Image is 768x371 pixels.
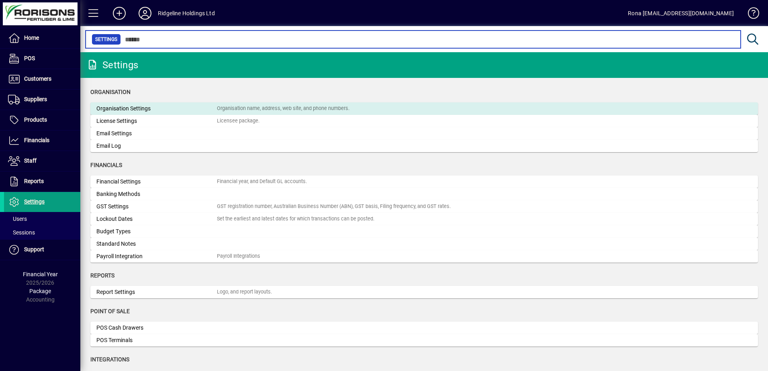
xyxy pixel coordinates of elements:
[217,117,259,125] div: Licensee package.
[90,140,758,152] a: Email Log
[96,324,217,332] div: POS Cash Drawers
[95,35,117,43] span: Settings
[90,102,758,115] a: Organisation SettingsOrganisation name, address, web site, and phone numbers.
[96,227,217,236] div: Budget Types
[24,35,39,41] span: Home
[96,129,217,138] div: Email Settings
[742,2,758,28] a: Knowledge Base
[4,90,80,110] a: Suppliers
[217,105,349,112] div: Organisation name, address, web site, and phone numbers.
[4,151,80,171] a: Staff
[90,272,114,279] span: Reports
[29,288,51,294] span: Package
[90,334,758,347] a: POS Terminals
[217,288,272,296] div: Logo, and report layouts.
[4,130,80,151] a: Financials
[90,238,758,250] a: Standard Notes
[217,215,374,223] div: Set the earliest and latest dates for which transactions can be posted.
[96,104,217,113] div: Organisation Settings
[8,216,27,222] span: Users
[4,240,80,260] a: Support
[90,127,758,140] a: Email Settings
[96,215,217,223] div: Lockout Dates
[217,178,307,185] div: Financial year, and Default GL accounts.
[24,178,44,184] span: Reports
[96,240,217,248] div: Standard Notes
[90,286,758,298] a: Report SettingsLogo, and report layouts.
[24,198,45,205] span: Settings
[4,212,80,226] a: Users
[24,55,35,61] span: POS
[90,89,131,95] span: Organisation
[96,252,217,261] div: Payroll Integration
[4,28,80,48] a: Home
[158,7,215,20] div: Ridgeline Holdings Ltd
[96,202,217,211] div: GST Settings
[96,117,217,125] div: License Settings
[86,59,138,71] div: Settings
[90,250,758,263] a: Payroll IntegrationPayroll Integrations
[96,288,217,296] div: Report Settings
[8,229,35,236] span: Sessions
[24,137,49,143] span: Financials
[96,190,217,198] div: Banking Methods
[96,177,217,186] div: Financial Settings
[90,115,758,127] a: License SettingsLicensee package.
[90,162,122,168] span: Financials
[90,225,758,238] a: Budget Types
[4,69,80,89] a: Customers
[4,49,80,69] a: POS
[24,116,47,123] span: Products
[90,200,758,213] a: GST SettingsGST registration number, Australian Business Number (ABN), GST basis, Filing frequenc...
[24,157,37,164] span: Staff
[90,322,758,334] a: POS Cash Drawers
[628,7,734,20] div: Rona [EMAIL_ADDRESS][DOMAIN_NAME]
[96,336,217,344] div: POS Terminals
[106,6,132,20] button: Add
[4,110,80,130] a: Products
[217,203,451,210] div: GST registration number, Australian Business Number (ABN), GST basis, Filing frequency, and GST r...
[24,246,44,253] span: Support
[24,75,51,82] span: Customers
[217,253,260,260] div: Payroll Integrations
[24,96,47,102] span: Suppliers
[96,142,217,150] div: Email Log
[90,308,130,314] span: Point of Sale
[4,171,80,192] a: Reports
[90,188,758,200] a: Banking Methods
[90,213,758,225] a: Lockout DatesSet the earliest and latest dates for which transactions can be posted.
[23,271,58,277] span: Financial Year
[90,175,758,188] a: Financial SettingsFinancial year, and Default GL accounts.
[4,226,80,239] a: Sessions
[90,356,129,363] span: Integrations
[132,6,158,20] button: Profile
